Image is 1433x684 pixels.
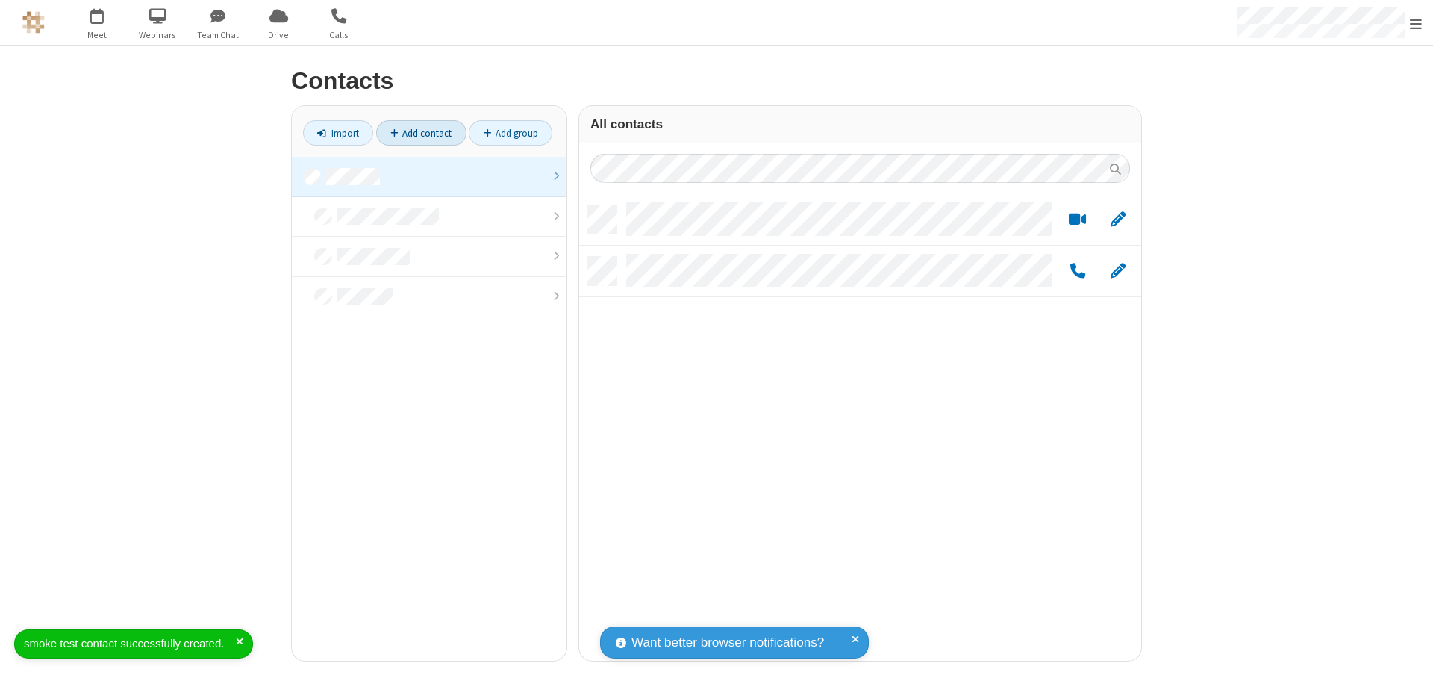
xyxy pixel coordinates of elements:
button: Start a video meeting [1063,211,1092,229]
button: Edit [1103,211,1132,229]
span: Want better browser notifications? [631,633,824,653]
div: grid [579,194,1141,661]
button: Edit [1103,262,1132,281]
img: QA Selenium DO NOT DELETE OR CHANGE [22,11,45,34]
span: Team Chat [190,28,246,42]
button: Call by phone [1063,262,1092,281]
h2: Contacts [291,68,1142,94]
span: Calls [311,28,367,42]
a: Add group [469,120,552,146]
span: Webinars [130,28,186,42]
span: Meet [69,28,125,42]
iframe: Chat [1396,645,1422,674]
div: smoke test contact successfully created. [24,635,236,653]
h3: All contacts [590,117,1130,131]
span: Drive [251,28,307,42]
a: Add contact [376,120,466,146]
a: Import [303,120,373,146]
